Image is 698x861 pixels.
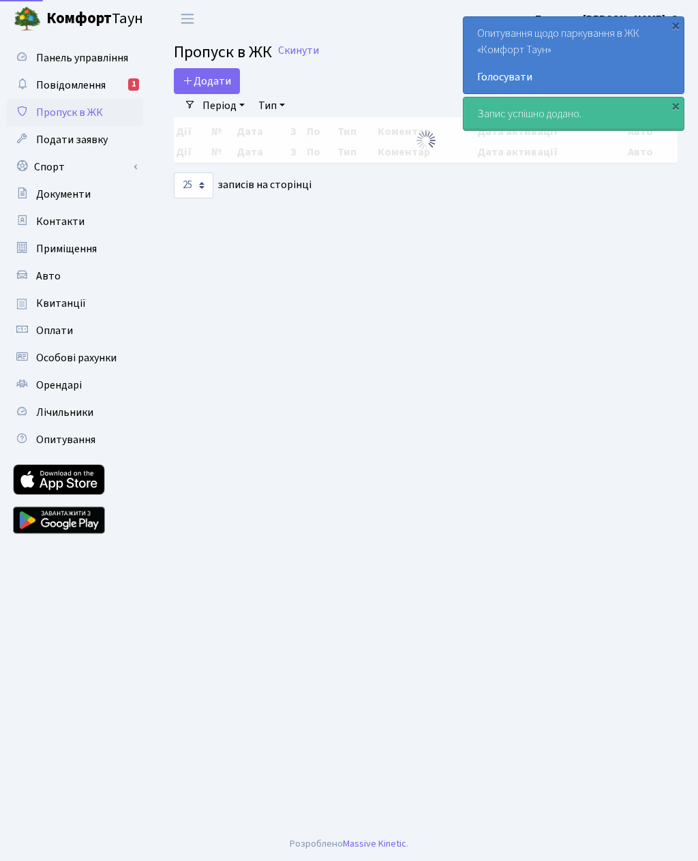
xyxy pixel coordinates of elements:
span: Орендарі [36,378,82,393]
span: Лічильники [36,405,93,420]
a: Скинути [278,44,319,57]
a: Тип [253,94,290,117]
label: записів на сторінці [174,172,312,198]
span: Пропуск в ЖК [36,105,103,120]
a: Авто [7,262,143,290]
img: Обробка... [415,130,437,151]
span: Авто [36,269,61,284]
a: Квитанції [7,290,143,317]
a: Панель управління [7,44,143,72]
img: logo.png [14,5,41,33]
span: Квитанції [36,296,86,311]
a: Лічильники [7,399,143,426]
a: Орендарі [7,372,143,399]
div: × [669,99,682,112]
a: Подати заявку [7,126,143,153]
div: Розроблено . [290,836,408,851]
span: Повідомлення [36,78,106,93]
span: Особові рахунки [36,350,117,365]
div: 1 [128,78,139,91]
a: Контакти [7,208,143,235]
span: Таун [46,7,143,31]
a: Повідомлення1 [7,72,143,99]
a: Документи [7,181,143,208]
a: Період [197,94,250,117]
select: записів на сторінці [174,172,213,198]
div: Опитування щодо паркування в ЖК «Комфорт Таун» [464,17,684,93]
span: Додати [183,74,231,89]
div: Запис успішно додано. [464,97,684,130]
a: Голосувати [477,69,670,85]
a: Спорт [7,153,143,181]
a: Додати [174,68,240,94]
span: Приміщення [36,241,97,256]
button: Переключити навігацію [170,7,204,30]
a: Massive Kinetic [343,836,406,851]
span: Пропуск в ЖК [174,40,272,64]
div: × [669,18,682,32]
b: Комфорт [46,7,112,29]
a: Опитування [7,426,143,453]
a: Особові рахунки [7,344,143,372]
span: Опитування [36,432,95,447]
span: Документи [36,187,91,202]
a: Блєдних [PERSON_NAME]. О. [535,11,682,27]
span: Контакти [36,214,85,229]
a: Приміщення [7,235,143,262]
span: Подати заявку [36,132,108,147]
a: Оплати [7,317,143,344]
b: Блєдних [PERSON_NAME]. О. [535,12,682,27]
a: Пропуск в ЖК [7,99,143,126]
span: Панель управління [36,50,128,65]
span: Оплати [36,323,73,338]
